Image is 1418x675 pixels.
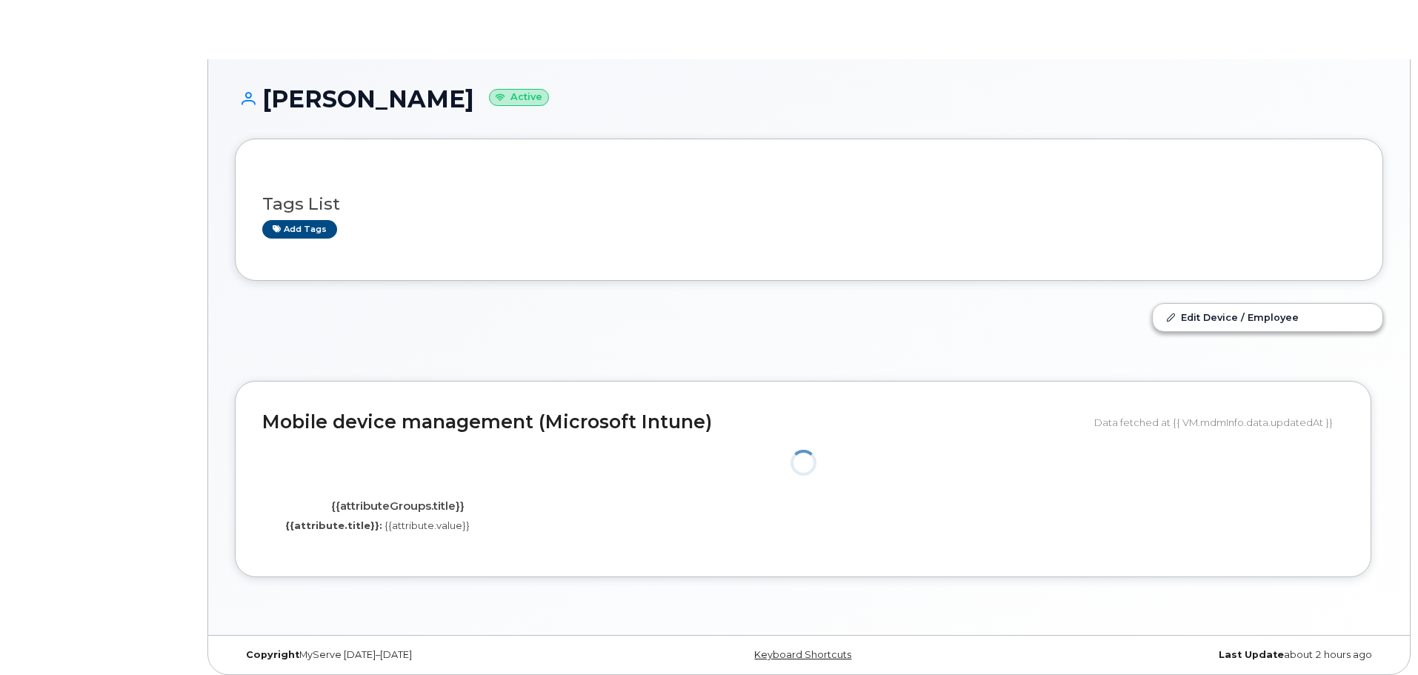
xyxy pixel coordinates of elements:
strong: Last Update [1219,649,1284,660]
div: about 2 hours ago [1000,649,1383,661]
h4: {{attributeGroups.title}} [273,500,522,513]
a: Edit Device / Employee [1153,304,1382,330]
div: MyServe [DATE]–[DATE] [235,649,618,661]
h3: Tags List [262,195,1356,213]
h1: [PERSON_NAME] [235,86,1383,112]
h2: Mobile device management (Microsoft Intune) [262,412,1083,433]
div: Data fetched at {{ VM.mdmInfo.data.updatedAt }} [1094,408,1344,436]
a: Add tags [262,220,337,239]
small: Active [489,89,549,106]
strong: Copyright [246,649,299,660]
span: {{attribute.value}} [385,519,470,531]
a: Keyboard Shortcuts [754,649,851,660]
label: {{attribute.title}}: [285,519,382,533]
